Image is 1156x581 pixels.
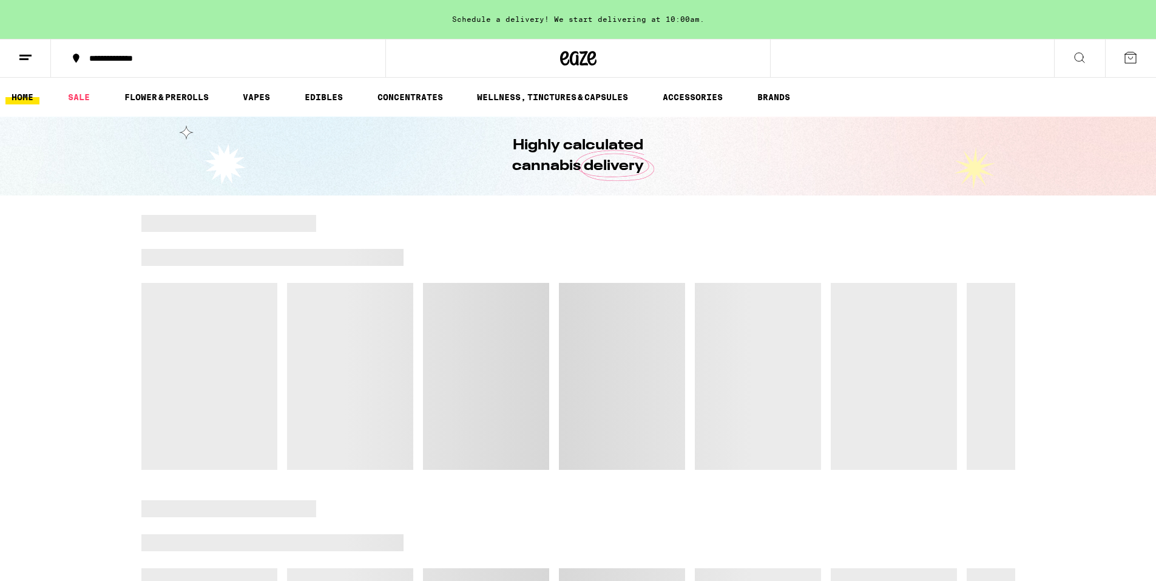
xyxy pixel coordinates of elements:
button: BRANDS [751,90,796,104]
a: ACCESSORIES [657,90,729,104]
a: VAPES [237,90,276,104]
a: HOME [5,90,39,104]
h1: Highly calculated cannabis delivery [478,135,678,177]
a: EDIBLES [299,90,349,104]
a: SALE [62,90,96,104]
a: FLOWER & PREROLLS [118,90,215,104]
a: WELLNESS, TINCTURES & CAPSULES [471,90,634,104]
a: CONCENTRATES [371,90,449,104]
